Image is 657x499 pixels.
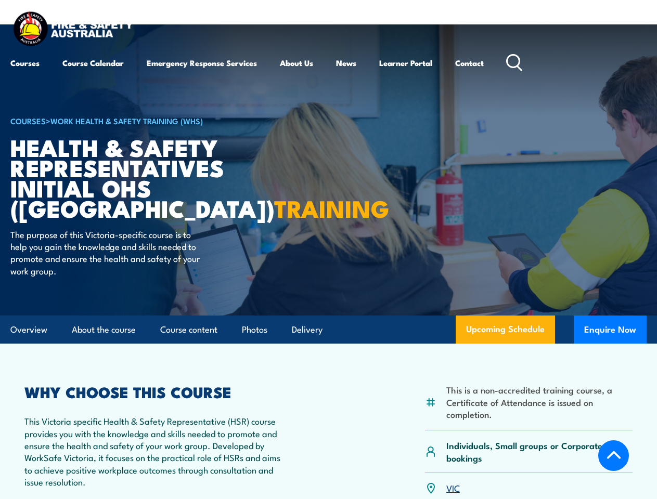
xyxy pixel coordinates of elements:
h6: > [10,114,267,127]
a: Photos [242,316,267,344]
a: News [336,50,356,75]
a: Delivery [292,316,323,344]
button: Enquire Now [574,316,647,344]
a: Course content [160,316,217,344]
a: VIC [446,481,460,494]
a: Courses [10,50,40,75]
a: About the course [72,316,136,344]
h1: Health & Safety Representatives Initial OHS ([GEOGRAPHIC_DATA]) [10,137,267,218]
h2: WHY CHOOSE THIS COURSE [24,385,288,398]
a: Work Health & Safety Training (WHS) [50,115,203,126]
p: Individuals, Small groups or Corporate bookings [446,439,633,464]
a: Emergency Response Services [147,50,257,75]
a: COURSES [10,115,46,126]
a: Course Calendar [62,50,124,75]
strong: TRAINING [274,190,390,226]
a: About Us [280,50,313,75]
a: Overview [10,316,47,344]
p: The purpose of this Victoria-specific course is to help you gain the knowledge and skills needed ... [10,228,200,277]
a: Upcoming Schedule [456,316,555,344]
a: Contact [455,50,484,75]
a: Learner Portal [379,50,432,75]
p: This Victoria specific Health & Safety Representative (HSR) course provides you with the knowledg... [24,415,288,488]
li: This is a non-accredited training course, a Certificate of Attendance is issued on completion. [446,384,633,420]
